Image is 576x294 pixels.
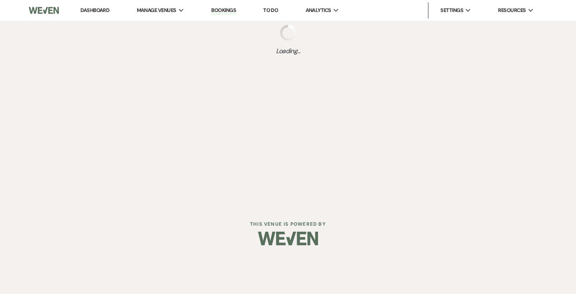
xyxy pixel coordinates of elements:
img: Weven Logo [258,224,318,252]
span: Loading... [276,46,300,56]
span: Manage Venues [137,6,176,14]
a: Bookings [211,7,236,14]
img: loading spinner [280,25,296,41]
img: Weven Logo [29,2,59,19]
span: Analytics [306,6,331,14]
a: To Do [263,7,278,14]
a: Dashboard [80,7,109,14]
span: Settings [440,6,463,14]
span: Resources [498,6,526,14]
